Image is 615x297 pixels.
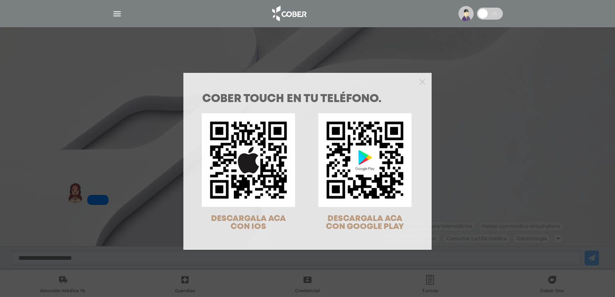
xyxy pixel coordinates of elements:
img: qr-code [318,113,412,207]
img: qr-code [202,113,295,207]
button: Close [419,78,425,85]
h1: COBER TOUCH en tu teléfono. [202,94,413,105]
span: DESCARGALA ACA CON GOOGLE PLAY [326,215,404,231]
span: DESCARGALA ACA CON IOS [211,215,286,231]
